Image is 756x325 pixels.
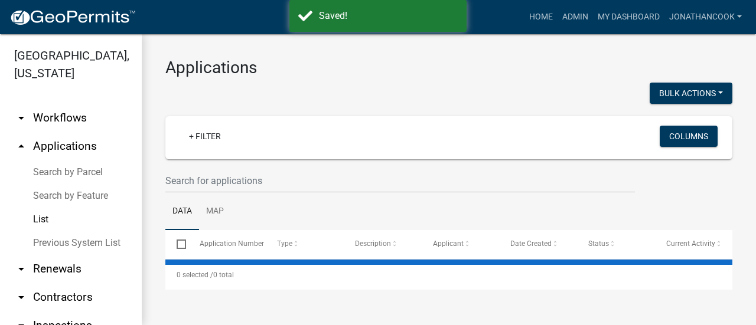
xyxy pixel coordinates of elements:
[421,230,499,258] datatable-header-cell: Applicant
[650,83,732,104] button: Bulk Actions
[14,139,28,153] i: arrow_drop_up
[666,239,715,248] span: Current Activity
[319,9,458,23] div: Saved!
[499,230,577,258] datatable-header-cell: Date Created
[14,262,28,276] i: arrow_drop_down
[588,239,609,248] span: Status
[177,271,213,279] span: 0 selected /
[200,239,264,248] span: Application Number
[524,6,558,28] a: Home
[188,230,266,258] datatable-header-cell: Application Number
[664,6,747,28] a: JonathanCook
[14,290,28,304] i: arrow_drop_down
[165,260,732,290] div: 0 total
[593,6,664,28] a: My Dashboard
[433,239,464,248] span: Applicant
[355,239,391,248] span: Description
[577,230,655,258] datatable-header-cell: Status
[165,193,199,231] a: Data
[660,126,718,147] button: Columns
[266,230,344,258] datatable-header-cell: Type
[180,126,230,147] a: + Filter
[654,230,732,258] datatable-header-cell: Current Activity
[510,239,552,248] span: Date Created
[277,239,292,248] span: Type
[199,193,231,231] a: Map
[165,58,732,78] h3: Applications
[558,6,593,28] a: Admin
[344,230,422,258] datatable-header-cell: Description
[165,169,635,193] input: Search for applications
[165,230,188,258] datatable-header-cell: Select
[14,111,28,125] i: arrow_drop_down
